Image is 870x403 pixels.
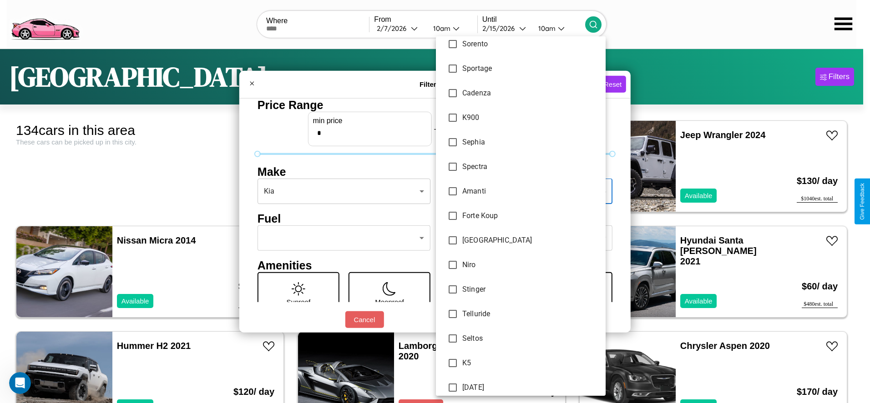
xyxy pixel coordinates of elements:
[859,183,865,220] div: Give Feedback
[462,63,598,74] span: Sportage
[462,186,598,197] span: Amanti
[462,308,598,319] span: Telluride
[462,39,598,50] span: Sorento
[462,235,598,246] span: [GEOGRAPHIC_DATA]
[9,372,31,394] iframe: Intercom live chat
[462,88,598,99] span: Cadenza
[462,358,598,368] span: K5
[462,284,598,295] span: Stinger
[462,210,598,221] span: Forte Koup
[462,137,598,148] span: Sephia
[462,259,598,270] span: Niro
[462,112,598,123] span: K900
[462,382,598,393] span: [DATE]
[462,333,598,344] span: Seltos
[462,161,598,172] span: Spectra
